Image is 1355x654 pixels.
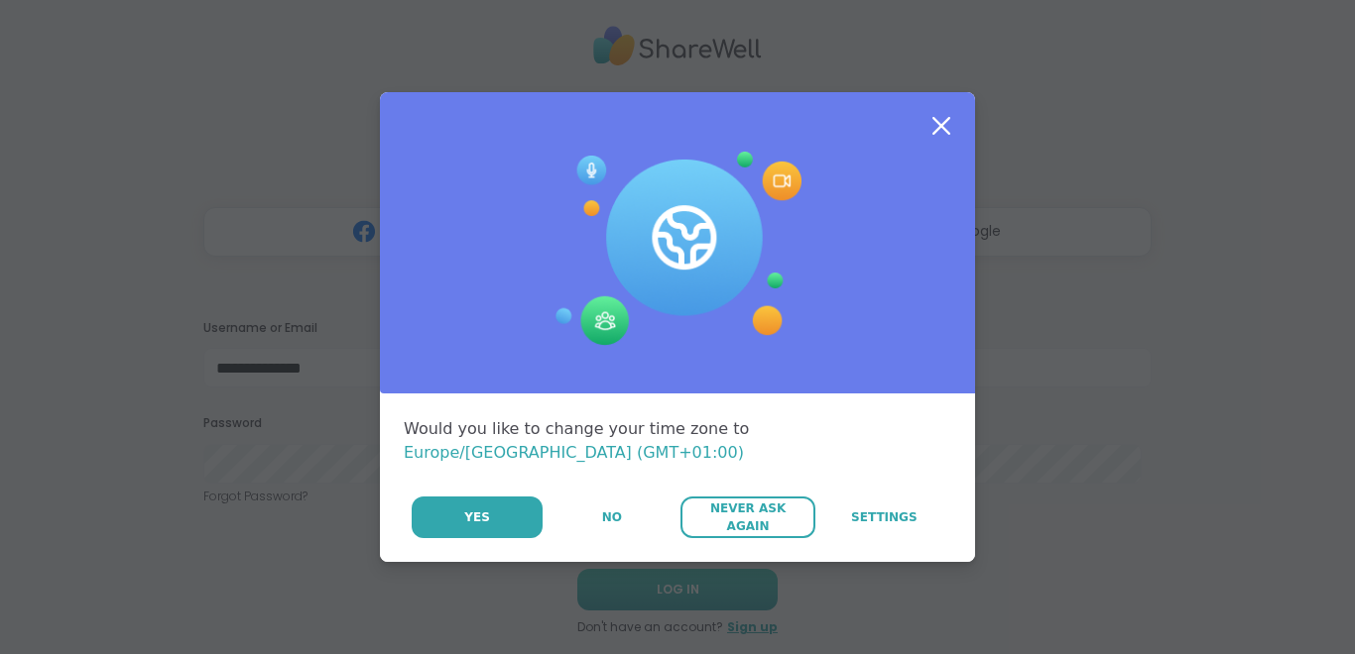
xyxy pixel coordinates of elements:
[680,496,814,538] button: Never Ask Again
[851,508,918,526] span: Settings
[412,496,543,538] button: Yes
[554,152,801,346] img: Session Experience
[602,508,622,526] span: No
[545,496,678,538] button: No
[464,508,490,526] span: Yes
[404,443,744,462] span: Europe/[GEOGRAPHIC_DATA] (GMT+01:00)
[404,417,951,465] div: Would you like to change your time zone to
[690,499,804,535] span: Never Ask Again
[817,496,951,538] a: Settings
